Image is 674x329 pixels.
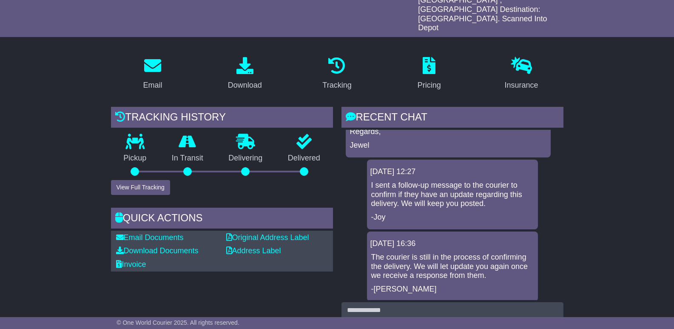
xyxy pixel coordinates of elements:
div: Quick Actions [111,208,333,231]
button: View Full Tracking [111,180,170,195]
p: Delivering [216,154,276,163]
p: I sent a follow-up message to the courier to confirm if they have an update regarding this delive... [371,181,534,209]
p: Regards, [350,127,546,137]
div: Download [228,80,262,91]
a: Download [222,54,267,94]
a: Email [137,54,168,94]
p: -Joy [371,213,534,222]
div: Tracking history [111,107,333,130]
p: Jewel [350,141,546,150]
div: Pricing [418,80,441,91]
p: In Transit [159,154,216,163]
div: [DATE] 12:27 [370,167,535,177]
a: Original Address Label [226,233,309,242]
a: Insurance [499,54,544,94]
a: Tracking [317,54,357,94]
p: -[PERSON_NAME] [371,285,534,294]
div: Tracking [322,80,351,91]
p: Pickup [111,154,159,163]
a: Address Label [226,246,281,255]
div: Insurance [505,80,538,91]
a: Invoice [116,260,146,269]
a: Email Documents [116,233,184,242]
div: Email [143,80,162,91]
p: Delivered [275,154,333,163]
a: Download Documents [116,246,199,255]
p: The courier is still in the process of confirming the delivery. We will let update you again once... [371,253,534,280]
a: Pricing [412,54,446,94]
span: © One World Courier 2025. All rights reserved. [117,319,239,326]
div: RECENT CHAT [341,107,563,130]
div: [DATE] 16:36 [370,239,535,249]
